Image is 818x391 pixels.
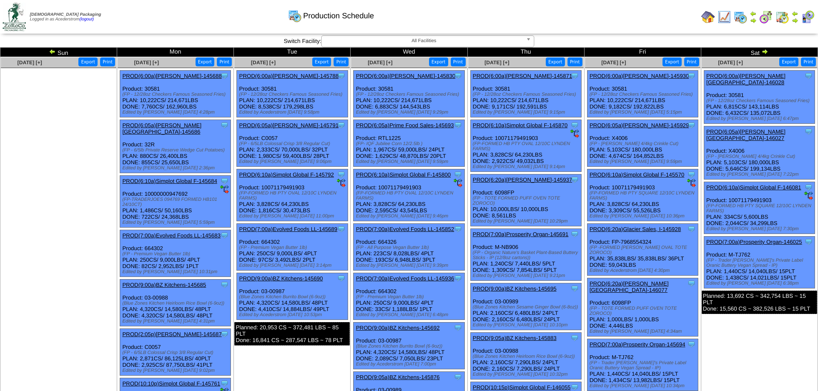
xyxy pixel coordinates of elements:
[0,48,117,57] td: Sun
[356,294,464,300] div: (FP - Premium Vegan Butter 1lb)
[473,110,581,115] div: Edited by [PERSON_NAME] [DATE] 9:15pm
[120,230,231,277] div: Product: 664302 PLAN: 250CS / 9,000LBS / 4PLT DONE: 82CS / 2,952LBS / 1PLT
[473,231,569,237] a: PROD(7:00a)Prosperity Organ-145691
[567,57,582,66] button: Print
[337,170,346,179] img: Tooltip
[473,372,581,377] div: Edited by [PERSON_NAME] [DATE] 10:32pm
[288,9,302,23] img: calendarprod.gif
[804,127,813,136] img: Tooltip
[356,159,464,164] div: Edited by [PERSON_NAME] [DATE] 9:59pm
[220,185,229,194] img: ediSmall.gif
[587,71,698,117] div: Product: 30581 PLAN: 10,222CS / 214,671LBS DONE: 9,182CS / 192,822LBS
[220,71,229,80] img: Tooltip
[356,141,464,146] div: (FP- IQF Jubilee Corn 12/2.5lb )
[122,122,202,135] a: PROD(6:05a)[PERSON_NAME][GEOGRAPHIC_DATA]-145686
[570,71,579,80] img: Tooltip
[239,122,338,128] a: PROD(6:05a)[PERSON_NAME]-145791
[122,178,217,184] a: PROD(6:10a)Simplot Global F-145684
[239,263,347,268] div: Edited by [PERSON_NAME] [DATE] 3:14pm
[356,312,464,317] div: Edited by [PERSON_NAME] [DATE] 6:48pm
[356,73,455,79] a: PROD(6:00a)[PERSON_NAME]-145830
[120,71,231,117] div: Product: 30581 PLAN: 10,222CS / 214,671LBS DONE: 7,760CS / 162,960LBS
[354,71,464,117] div: Product: 30581 PLAN: 10,222CS / 214,671LBS DONE: 6,883CS / 144,543LBS
[706,98,815,103] div: (FP - 12/28oz Checkers Famous Seasoned Fries)
[590,341,686,348] a: PROD(7:00a)Prosperity Organ-145694
[79,17,94,22] a: (logout)
[356,171,451,178] a: PROD(6:10a)Simplot Global F-145800
[351,48,467,57] td: Wed
[687,71,696,80] img: Tooltip
[470,71,581,117] div: Product: 30581 PLAN: 10,222CS / 214,671LBS DONE: 9,171CS / 192,591LBS
[706,281,815,286] div: Edited by [PERSON_NAME] [DATE] 6:38pm
[234,48,351,57] td: Tue
[454,71,462,80] img: Tooltip
[354,323,464,369] div: Product: 03-00987 PLAN: 4,320CS / 14,580LBS / 48PLT DONE: 2,089CS / 7,050LBS / 23PLT
[354,224,464,271] div: Product: 664326 PLAN: 223CS / 8,028LBS / 4PLT DONE: 193CS / 6,948LBS / 3PLT
[239,294,347,300] div: (Blue Zones Kitchen Burrito Bowl (6-9oz))
[701,10,715,24] img: home.gif
[239,245,347,250] div: (FP - Premium Vegan Butter 1lb)
[706,73,786,86] a: PROD(6:00a)[PERSON_NAME][GEOGRAPHIC_DATA]-146028
[356,362,464,367] div: Edited by Acederstrom [DATE] 7:00pm
[587,339,698,391] div: Product: M-TJ762 PLAN: 1,440CS / 14,040LBS / 15PLT DONE: 1,434CS / 13,982LBS / 15PLT
[356,122,454,128] a: PROD(6:05a)Prime Food Sales-145693
[570,230,579,238] img: Tooltip
[220,330,229,338] img: Tooltip
[473,73,572,79] a: PROD(6:00a)[PERSON_NAME]-145871
[801,57,816,66] button: Print
[473,250,581,260] div: (FP - Organic Nature's Basket Plant-Based Buttery Sticks - IP (12/8oz cartons))
[687,225,696,233] img: Tooltip
[239,171,334,178] a: PROD(6:10a)Simplot Global F-145792
[704,182,815,234] div: Product: 10071179491903 PLAN: 334CS / 5,600LBS DONE: 2,044CS / 34,299LBS
[454,274,462,283] img: Tooltip
[473,122,568,128] a: PROD(6:10a)Simplot Global F-145870
[122,220,230,225] div: Edited by [PERSON_NAME] [DATE] 5:59pm
[325,36,523,46] span: All Facilities
[122,282,206,288] a: PROD(9:00a)BZ Kitchens-145685
[17,60,42,66] a: [DATE] [+]
[356,191,464,201] div: (FP-FORMED HB PTY OVAL 12/10C LYNDEN FARMS)
[237,120,348,167] div: Product: C0057 PLAN: 2,333CS / 70,000LBS / 32PLT DONE: 1,980CS / 59,400LBS / 28PLT
[454,225,462,233] img: Tooltip
[804,191,813,200] img: ediSmall.gif
[590,191,698,201] div: (FP-FORMED HB PTY SQUARE 12/10C LYNDEN FARMS)
[337,274,346,283] img: Tooltip
[217,57,232,66] button: Print
[687,170,696,179] img: Tooltip
[706,239,802,245] a: PROD(7:00a)Prosperity Organ-146025
[100,57,115,66] button: Print
[122,73,222,79] a: PROD(6:00a)[PERSON_NAME]-145688
[687,121,696,129] img: Tooltip
[734,10,747,24] img: calendarprod.gif
[706,116,815,121] div: Edited by [PERSON_NAME] [DATE] 6:47pm
[590,280,669,293] a: PROD(6:20a)[PERSON_NAME][GEOGRAPHIC_DATA]-146077
[237,224,348,271] div: Product: 664302 PLAN: 250CS / 9,000LBS / 4PLT DONE: 97CS / 3,492LBS / 2PLT
[684,57,699,66] button: Print
[570,334,579,342] img: Tooltip
[239,191,347,201] div: (FP-FORMED HB PTY OVAL 12/10C LYNDEN FARMS)
[706,203,815,214] div: (FP-FORMED HB PTY SQUARE 12/10C LYNDEN FARMS)
[590,226,681,232] a: PROD(6:20a)Glacier Sales, I-145928
[122,319,230,324] div: Edited by [PERSON_NAME] [DATE] 4:31pm
[590,360,698,371] div: (FP - Trader [PERSON_NAME]'s Private Label Oranic Buttery Vegan Spread - IP)
[134,60,159,66] a: [DATE] [+]
[356,92,464,97] div: (FP - 12/28oz Checkers Famous Seasoned Fries)
[570,284,579,293] img: Tooltip
[484,60,509,66] a: [DATE] [+]
[337,179,346,187] img: ediSmall.gif
[122,350,230,355] div: (FP - 6/5LB Colossal Crisp 3/8 Regular Cut)
[775,10,789,24] img: calendarinout.gif
[239,275,323,282] a: PROD(9:00a)BZ Kitchens-145690
[454,373,462,381] img: Tooltip
[570,175,579,184] img: Tooltip
[473,92,581,97] div: (FP - 12/28oz Checkers Famous Seasoned Fries)
[717,10,731,24] img: line_graph.gif
[3,3,26,31] img: zoroco-logo-small.webp
[587,169,698,221] div: Product: 10071179491903 PLAN: 3,828CS / 64,230LBS DONE: 3,309CS / 55,526LBS
[454,170,462,179] img: Tooltip
[470,174,581,226] div: Product: 6098FP PLAN: 10,000LBS / 10,000LBS DONE: 8,561LBS
[356,344,464,349] div: (Blue Zones Kitchen Burrito Bowl (6-9oz))
[801,10,815,24] img: calendarcustomer.gif
[704,71,815,124] div: Product: 30581 PLAN: 6,815CS / 143,114LBS DONE: 6,432CS / 135,072LBS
